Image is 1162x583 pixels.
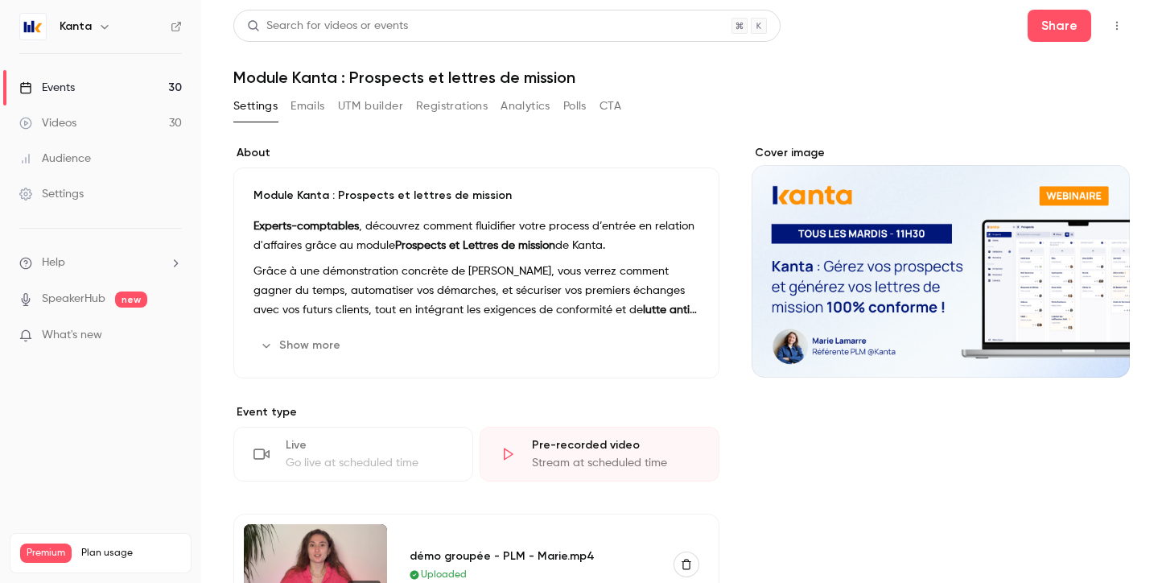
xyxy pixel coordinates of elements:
[60,19,92,35] h6: Kanta
[480,427,719,482] div: Pre-recorded videoStream at scheduled time
[421,568,467,582] span: Uploaded
[600,93,621,119] button: CTA
[253,217,699,255] p: , découvrez comment fluidifier votre process d’entrée en relation d'affaires grâce au module de K...
[253,188,699,204] p: Module Kanta : Prospects et lettres de mission
[19,151,91,167] div: Audience
[286,437,453,453] div: Live
[19,254,182,271] li: help-dropdown-opener
[532,437,699,453] div: Pre-recorded video
[247,18,408,35] div: Search for videos or events
[20,544,72,563] span: Premium
[81,547,181,560] span: Plan usage
[290,93,324,119] button: Emails
[253,221,359,232] strong: Experts-comptables
[42,327,102,344] span: What's new
[115,291,147,308] span: new
[1028,10,1091,42] button: Share
[233,68,1130,87] h1: Module Kanta : Prospects et lettres de mission
[163,329,182,343] iframe: Noticeable Trigger
[532,455,699,471] div: Stream at scheduled time
[233,404,719,420] p: Event type
[19,80,75,96] div: Events
[42,254,65,271] span: Help
[233,93,278,119] button: Settings
[19,186,84,202] div: Settings
[253,333,350,358] button: Show more
[233,427,473,482] div: LiveGo live at scheduled time
[416,93,488,119] button: Registrations
[338,93,403,119] button: UTM builder
[233,145,719,161] label: About
[253,262,699,320] p: Grâce à une démonstration concrète de [PERSON_NAME], vous verrez comment gagner du temps, automat...
[286,455,453,471] div: Go live at scheduled time
[20,14,46,39] img: Kanta
[752,145,1130,378] section: Cover image
[752,145,1130,161] label: Cover image
[42,291,105,308] a: SpeakerHub
[19,115,76,131] div: Videos
[410,548,654,564] div: démo groupée - PLM - Marie.mp4
[501,93,550,119] button: Analytics
[395,240,555,251] strong: Prospects et Lettres de mission
[563,93,587,119] button: Polls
